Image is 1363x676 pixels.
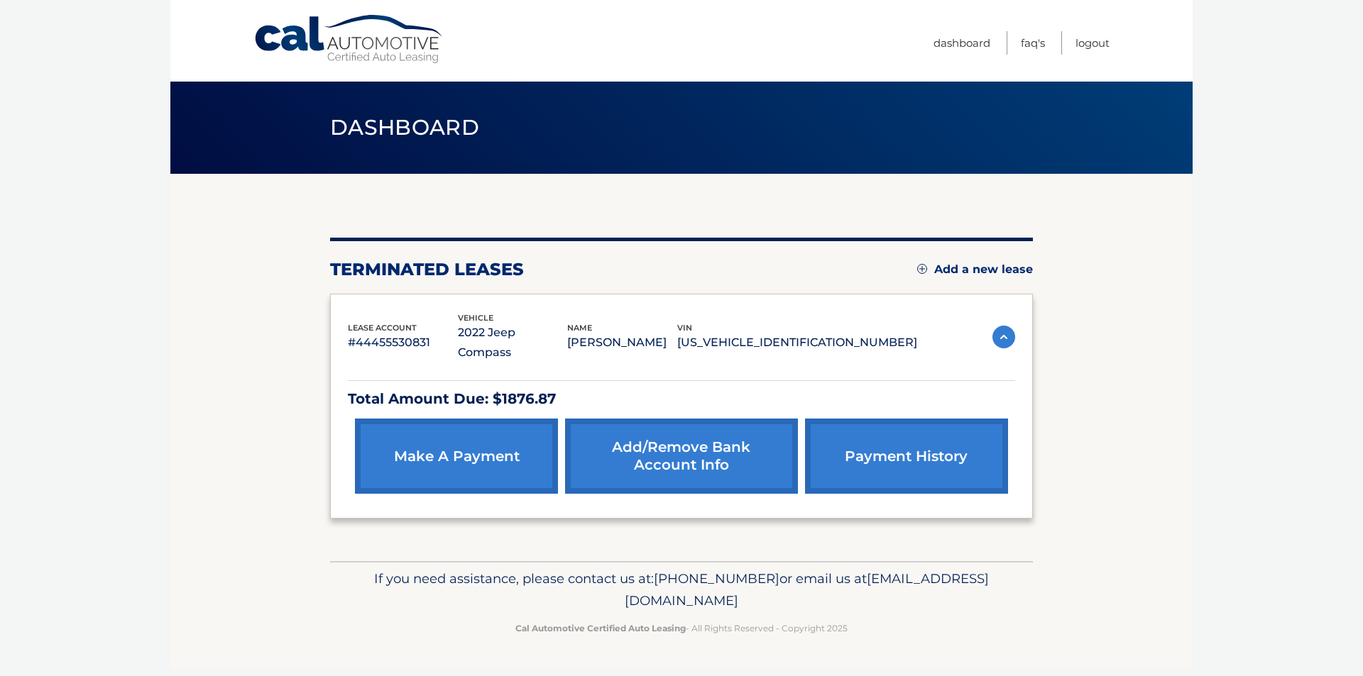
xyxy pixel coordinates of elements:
[805,419,1008,494] a: payment history
[253,14,445,65] a: Cal Automotive
[348,333,458,353] p: #44455530831
[567,333,677,353] p: [PERSON_NAME]
[677,323,692,333] span: vin
[1075,31,1110,55] a: Logout
[339,621,1024,636] p: - All Rights Reserved - Copyright 2025
[458,323,568,362] p: 2022 Jeep Compass
[565,419,797,494] a: Add/Remove bank account info
[458,313,493,323] span: vehicle
[992,326,1015,348] img: accordion-active.svg
[515,623,686,633] strong: Cal Automotive Certified Auto Leasing
[355,419,558,494] a: make a payment
[330,114,479,140] span: Dashboard
[348,387,1015,411] p: Total Amount Due: $1876.87
[677,333,917,353] p: [US_VEHICLE_IDENTIFICATION_NUMBER]
[339,567,1024,613] p: If you need assistance, please contact us at: or email us at
[348,323,417,333] span: lease account
[1021,31,1045,55] a: FAQ's
[567,323,592,333] span: name
[654,570,779,587] span: [PHONE_NUMBER]
[330,259,524,280] h2: terminated leases
[934,31,990,55] a: Dashboard
[917,264,927,274] img: add.svg
[917,262,1033,277] a: Add a new lease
